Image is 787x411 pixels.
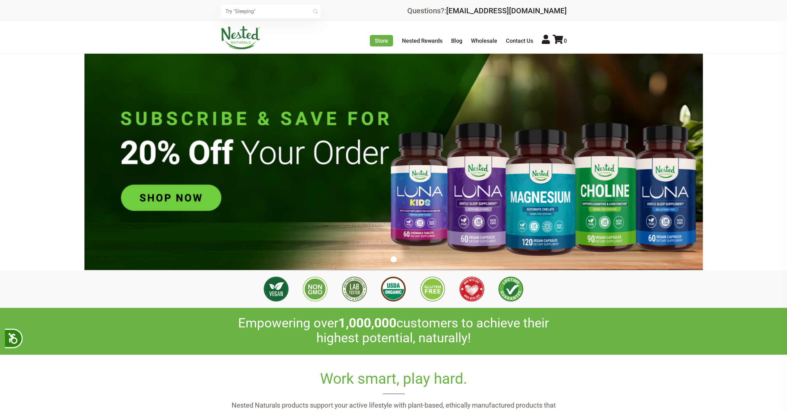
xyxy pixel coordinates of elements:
[338,315,396,331] span: 1,000,000
[446,6,567,15] a: [EMAIL_ADDRESS][DOMAIN_NAME]
[370,35,393,46] a: Store
[220,5,321,18] input: Try "Sleeping"
[420,277,445,301] img: Gluten Free
[451,37,462,44] a: Blog
[220,370,567,394] h2: Work smart, play hard.
[471,37,497,44] a: Wholesale
[506,37,533,44] a: Contact Us
[303,277,327,301] img: Non GMO
[342,277,367,301] img: 3rd Party Lab Tested
[498,277,523,301] img: Lifetime Guarantee
[84,54,703,270] img: Untitled_design_76.png
[220,316,567,346] h2: Empowering over customers to achieve their highest potential, naturally!
[553,37,567,44] a: 0
[381,277,406,301] img: USDA Organic
[391,256,397,262] button: 1 of 1
[564,37,567,44] span: 0
[460,277,484,301] img: Made with Love
[402,37,443,44] a: Nested Rewards
[264,277,289,301] img: Vegan
[220,26,261,50] img: Nested Naturals
[407,7,567,15] div: Questions?:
